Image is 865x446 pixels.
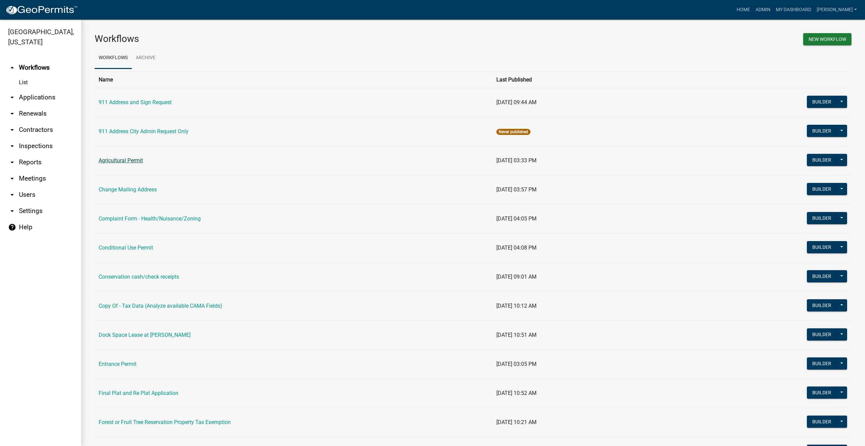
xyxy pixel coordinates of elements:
[807,154,837,166] button: Builder
[496,361,537,367] span: [DATE] 03:05 PM
[807,357,837,370] button: Builder
[803,33,851,45] button: New Workflow
[8,223,16,231] i: help
[807,212,837,224] button: Builder
[753,3,773,16] a: Admin
[814,3,860,16] a: [PERSON_NAME]
[99,332,191,338] a: Dock Space Lease at [PERSON_NAME]
[99,244,153,251] a: Conditional Use Permit
[496,303,537,309] span: [DATE] 10:12 AM
[95,33,468,45] h3: Workflows
[132,47,159,69] a: Archive
[773,3,814,16] a: My Dashboard
[496,390,537,396] span: [DATE] 10:52 AM
[99,419,231,425] a: Forest or Fruit Tree Reservation Property Tax Exemption
[99,303,222,309] a: Copy Of - Tax Data (Analyze available CAMA Fields)
[8,93,16,101] i: arrow_drop_down
[496,419,537,425] span: [DATE] 10:21 AM
[99,99,172,105] a: 911 Address and Sign Request
[99,128,189,135] a: 911 Address City Admin Request Only
[496,129,530,135] span: Never published
[492,71,713,88] th: Last Published
[95,71,492,88] th: Name
[8,126,16,134] i: arrow_drop_down
[496,274,537,280] span: [DATE] 09:01 AM
[807,241,837,253] button: Builder
[496,332,537,338] span: [DATE] 10:51 AM
[99,390,178,396] a: Final Plat and Re Plat Application
[734,3,753,16] a: Home
[807,270,837,282] button: Builder
[99,361,137,367] a: Entrance Permit
[807,386,837,399] button: Builder
[807,328,837,341] button: Builder
[496,186,537,193] span: [DATE] 03:57 PM
[807,299,837,311] button: Builder
[807,96,837,108] button: Builder
[807,416,837,428] button: Builder
[99,274,179,280] a: Conservation cash/check receipts
[8,174,16,183] i: arrow_drop_down
[99,157,143,164] a: Agricultural Permit
[807,125,837,137] button: Builder
[8,191,16,199] i: arrow_drop_down
[496,244,537,251] span: [DATE] 04:08 PM
[496,215,537,222] span: [DATE] 04:05 PM
[8,158,16,166] i: arrow_drop_down
[99,186,157,193] a: Change Mailing Address
[8,64,16,72] i: arrow_drop_up
[807,183,837,195] button: Builder
[8,207,16,215] i: arrow_drop_down
[95,47,132,69] a: Workflows
[8,142,16,150] i: arrow_drop_down
[496,157,537,164] span: [DATE] 03:33 PM
[99,215,201,222] a: Complaint Form - Health/Nuisance/Zoning
[8,110,16,118] i: arrow_drop_down
[496,99,537,105] span: [DATE] 09:44 AM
